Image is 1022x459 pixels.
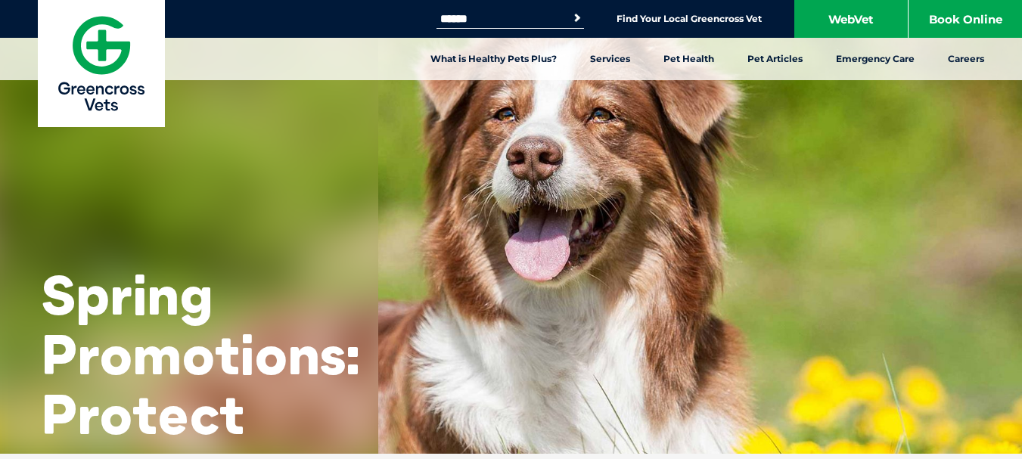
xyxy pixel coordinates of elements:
a: Emergency Care [819,38,931,80]
a: Pet Health [647,38,731,80]
a: Services [573,38,647,80]
a: Careers [931,38,1001,80]
a: Find Your Local Greencross Vet [617,13,762,25]
a: Pet Articles [731,38,819,80]
a: What is Healthy Pets Plus? [414,38,573,80]
button: Search [570,11,585,26]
